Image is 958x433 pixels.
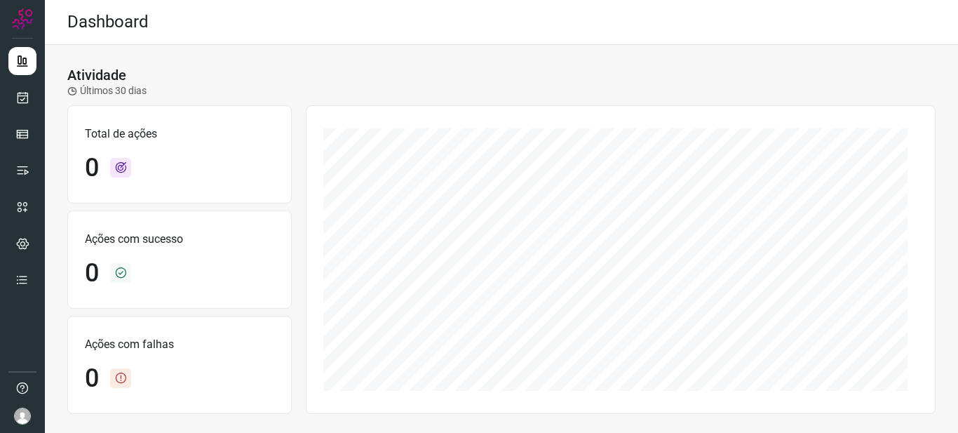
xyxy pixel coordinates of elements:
h3: Atividade [67,67,126,84]
p: Ações com sucesso [85,231,274,248]
h2: Dashboard [67,12,149,32]
h1: 0 [85,153,99,183]
h1: 0 [85,258,99,288]
p: Últimos 30 dias [67,84,147,98]
p: Ações com falhas [85,336,274,353]
img: avatar-user-boy.jpg [14,408,31,425]
h1: 0 [85,364,99,394]
p: Total de ações [85,126,274,142]
img: Logo [12,8,33,29]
